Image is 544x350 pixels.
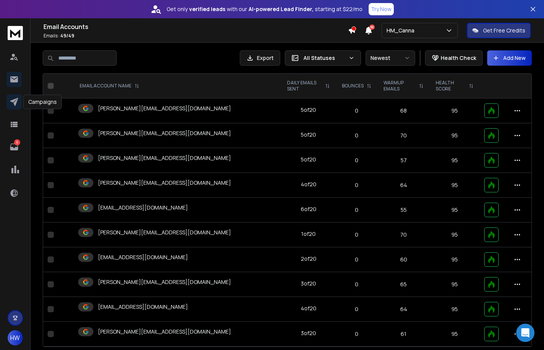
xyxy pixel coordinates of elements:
[387,27,417,34] p: HM_Canna
[377,98,430,123] td: 68
[23,95,62,109] div: Campaigns
[98,179,231,187] p: [PERSON_NAME][EMAIL_ADDRESS][DOMAIN_NAME]
[487,50,532,66] button: Add New
[98,204,188,211] p: [EMAIL_ADDRESS][DOMAIN_NAME]
[430,123,480,148] td: 95
[301,181,316,188] div: 4 of 20
[425,50,483,66] button: Health Check
[98,328,231,335] p: [PERSON_NAME][EMAIL_ADDRESS][DOMAIN_NAME]
[436,80,466,92] p: HEALTH SCORE
[377,223,430,247] td: 70
[167,5,363,13] p: Get only with our starting at $22/mo
[340,206,373,214] p: 0
[377,272,430,297] td: 65
[301,131,316,139] div: 5 of 20
[377,148,430,173] td: 57
[369,24,375,30] span: 50
[340,107,373,115] p: 0
[340,281,373,288] p: 0
[301,255,316,263] div: 2 of 20
[430,198,480,223] td: 95
[516,324,534,342] div: Open Intercom Messenger
[340,156,373,164] p: 0
[98,253,188,261] p: [EMAIL_ADDRESS][DOMAIN_NAME]
[340,256,373,263] p: 0
[301,205,316,213] div: 6 of 20
[371,5,392,13] p: Try Now
[483,27,525,34] p: Get Free Credits
[342,83,364,89] p: BOUNCES
[340,132,373,139] p: 0
[189,5,225,13] strong: verified leads
[301,230,316,238] div: 1 of 20
[43,22,348,31] h1: Email Accounts
[98,154,231,162] p: [PERSON_NAME][EMAIL_ADDRESS][DOMAIN_NAME]
[377,173,430,198] td: 64
[430,223,480,247] td: 95
[301,329,316,337] div: 3 of 20
[6,139,22,155] a: 5
[430,247,480,272] td: 95
[430,272,480,297] td: 95
[340,330,373,338] p: 0
[369,3,394,15] button: Try Now
[366,50,415,66] button: Newest
[377,123,430,148] td: 70
[240,50,280,66] button: Export
[301,280,316,287] div: 3 of 20
[8,26,23,40] img: logo
[60,32,74,39] span: 49 / 49
[98,105,231,112] p: [PERSON_NAME][EMAIL_ADDRESS][DOMAIN_NAME]
[430,297,480,322] td: 95
[467,23,531,38] button: Get Free Credits
[377,198,430,223] td: 55
[303,54,345,62] p: All Statuses
[377,322,430,347] td: 61
[98,229,231,236] p: [PERSON_NAME][EMAIL_ADDRESS][DOMAIN_NAME]
[430,98,480,123] td: 95
[301,106,316,114] div: 5 of 20
[384,80,416,92] p: WARMUP EMAILS
[8,330,23,345] button: HW
[301,305,316,312] div: 4 of 20
[80,83,139,89] div: EMAIL ACCOUNT NAME
[340,181,373,189] p: 0
[301,156,316,163] div: 5 of 20
[430,173,480,198] td: 95
[340,231,373,239] p: 0
[14,139,20,145] p: 5
[287,80,322,92] p: DAILY EMAILS SENT
[377,297,430,322] td: 64
[430,148,480,173] td: 95
[441,54,476,62] p: Health Check
[249,5,313,13] strong: AI-powered Lead Finder,
[98,278,231,286] p: [PERSON_NAME][EMAIL_ADDRESS][DOMAIN_NAME]
[340,305,373,313] p: 0
[98,129,231,137] p: [PERSON_NAME][EMAIL_ADDRESS][DOMAIN_NAME]
[43,33,348,39] p: Emails :
[377,247,430,272] td: 60
[98,303,188,311] p: [EMAIL_ADDRESS][DOMAIN_NAME]
[430,322,480,347] td: 95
